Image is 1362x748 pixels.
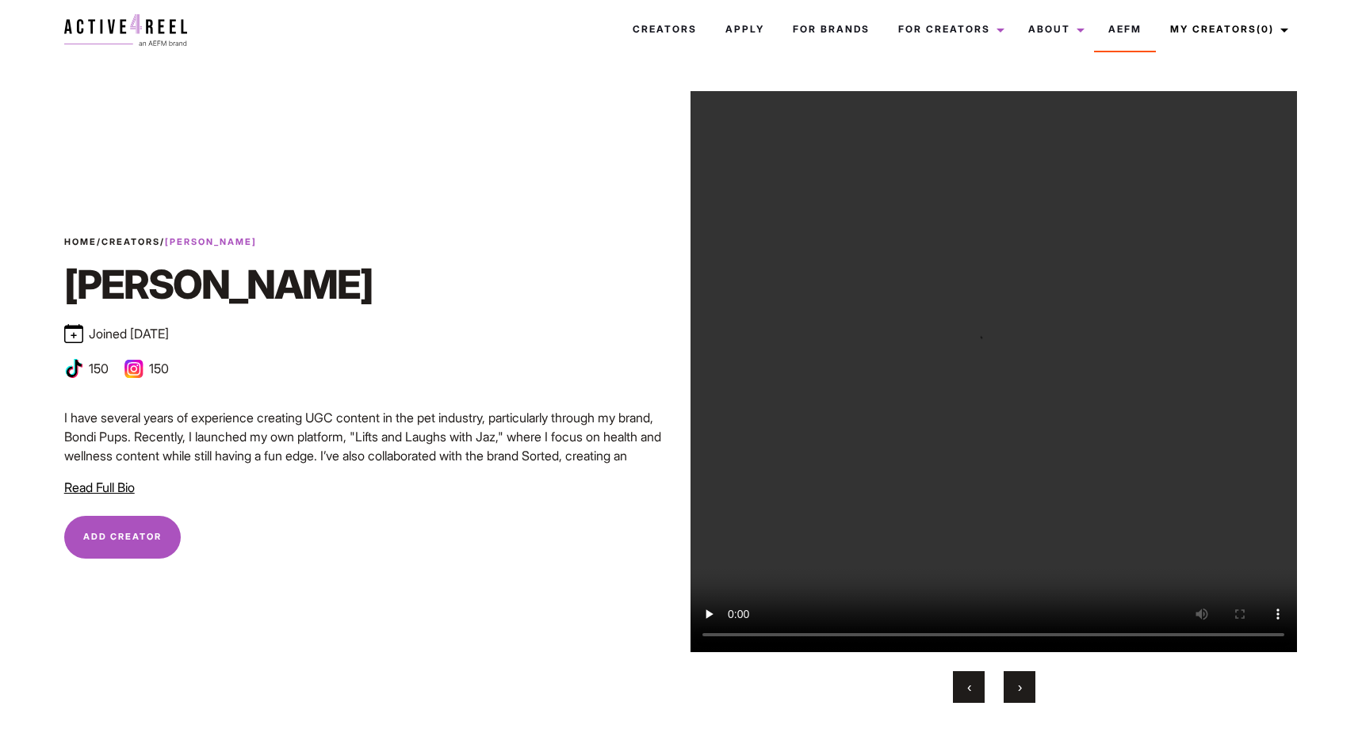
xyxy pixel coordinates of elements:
span: Read Full Bio [64,479,135,495]
a: Creators [618,8,711,51]
span: Next [1018,679,1022,695]
button: Read Full Bio [64,478,135,497]
video: Your browser does not support the video tag. [690,91,1297,652]
li: Joined [DATE] [64,324,169,343]
span: (0) [1257,23,1274,35]
h1: [PERSON_NAME] [64,261,671,308]
span: / / [64,235,257,249]
a: For Brands [779,8,884,51]
a: For Creators [884,8,1014,51]
a: Apply [711,8,779,51]
img: Instagram icon [124,359,143,378]
li: 150 [64,359,109,378]
span: Previous [967,679,971,695]
button: Add Creator [64,516,181,559]
p: I have several years of experience creating UGC content in the pet industry, particularly through... [64,408,671,503]
a: About [1014,8,1094,51]
span: Add Creator [83,531,162,542]
li: 150 [124,359,169,378]
a: Creators [101,236,160,247]
a: My Creators(0) [1156,8,1298,51]
img: Calendar icon [64,324,83,343]
a: Home [64,236,97,247]
img: a4r-logo.svg [64,14,187,46]
strong: [PERSON_NAME] [165,236,257,247]
img: Tiktok icon [64,359,83,378]
a: AEFM [1094,8,1156,51]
